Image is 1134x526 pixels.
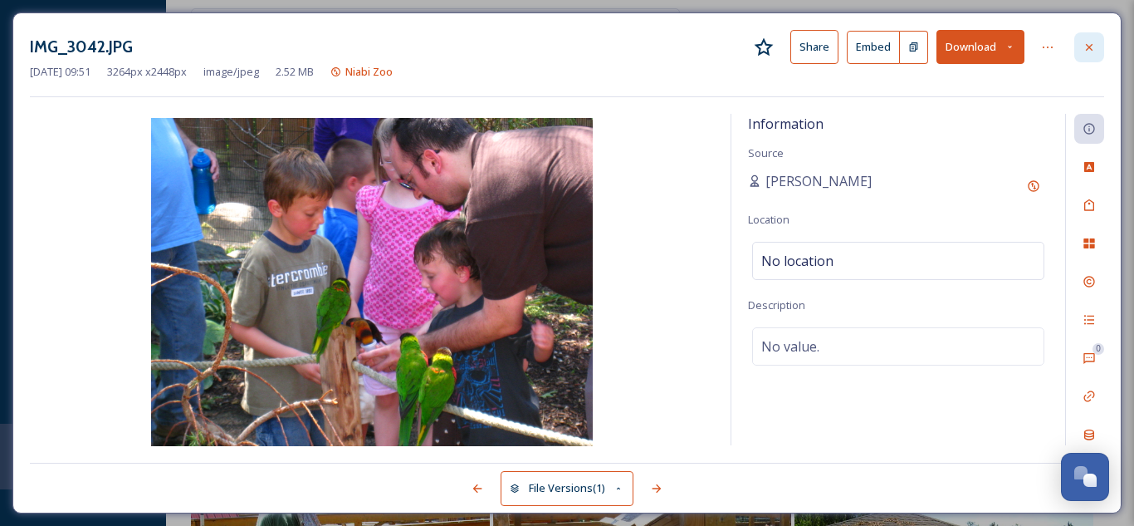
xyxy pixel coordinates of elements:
[501,471,633,505] button: File Versions(1)
[936,30,1024,64] button: Download
[276,64,314,80] span: 2.52 MB
[847,31,900,64] button: Embed
[748,297,805,312] span: Description
[345,64,393,79] span: Niabi Zoo
[748,145,784,160] span: Source
[761,337,819,356] span: No value.
[1061,453,1109,501] button: Open Chat
[203,64,259,80] span: image/jpeg
[1092,343,1104,355] div: 0
[30,64,90,80] span: [DATE] 09:51
[748,212,789,227] span: Location
[761,251,833,271] span: No location
[107,64,187,80] span: 3264 px x 2448 px
[765,171,872,191] span: [PERSON_NAME]
[748,115,824,133] span: Information
[30,118,714,450] img: IMG_3042.JPG
[30,35,133,59] h3: IMG_3042.JPG
[790,30,838,64] button: Share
